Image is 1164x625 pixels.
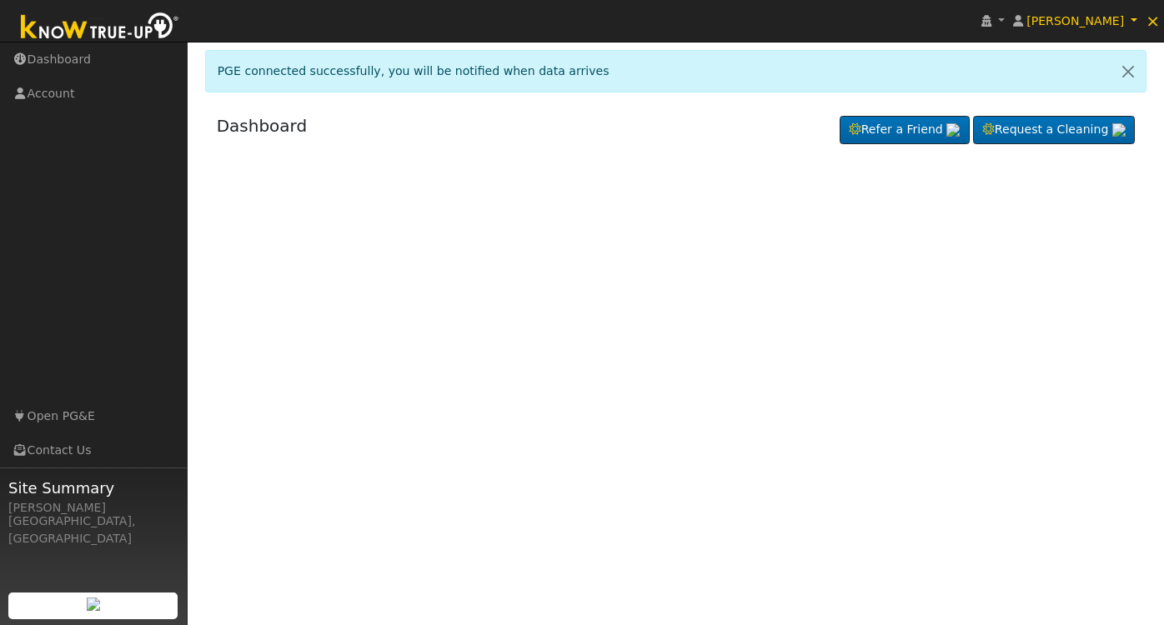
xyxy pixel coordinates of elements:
a: Refer a Friend [840,116,970,144]
span: × [1146,11,1160,31]
div: [GEOGRAPHIC_DATA], [GEOGRAPHIC_DATA] [8,512,178,547]
div: PGE connected successfully, you will be notified when data arrives [205,50,1147,92]
img: retrieve [87,597,100,611]
a: Request a Cleaning [973,116,1135,144]
img: retrieve [1112,123,1126,137]
span: [PERSON_NAME] [1026,14,1124,27]
img: retrieve [946,123,960,137]
a: Close [1111,51,1146,92]
div: [PERSON_NAME] [8,499,178,517]
span: Site Summary [8,477,178,499]
img: Know True-Up [13,9,188,47]
a: Dashboard [217,116,308,136]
